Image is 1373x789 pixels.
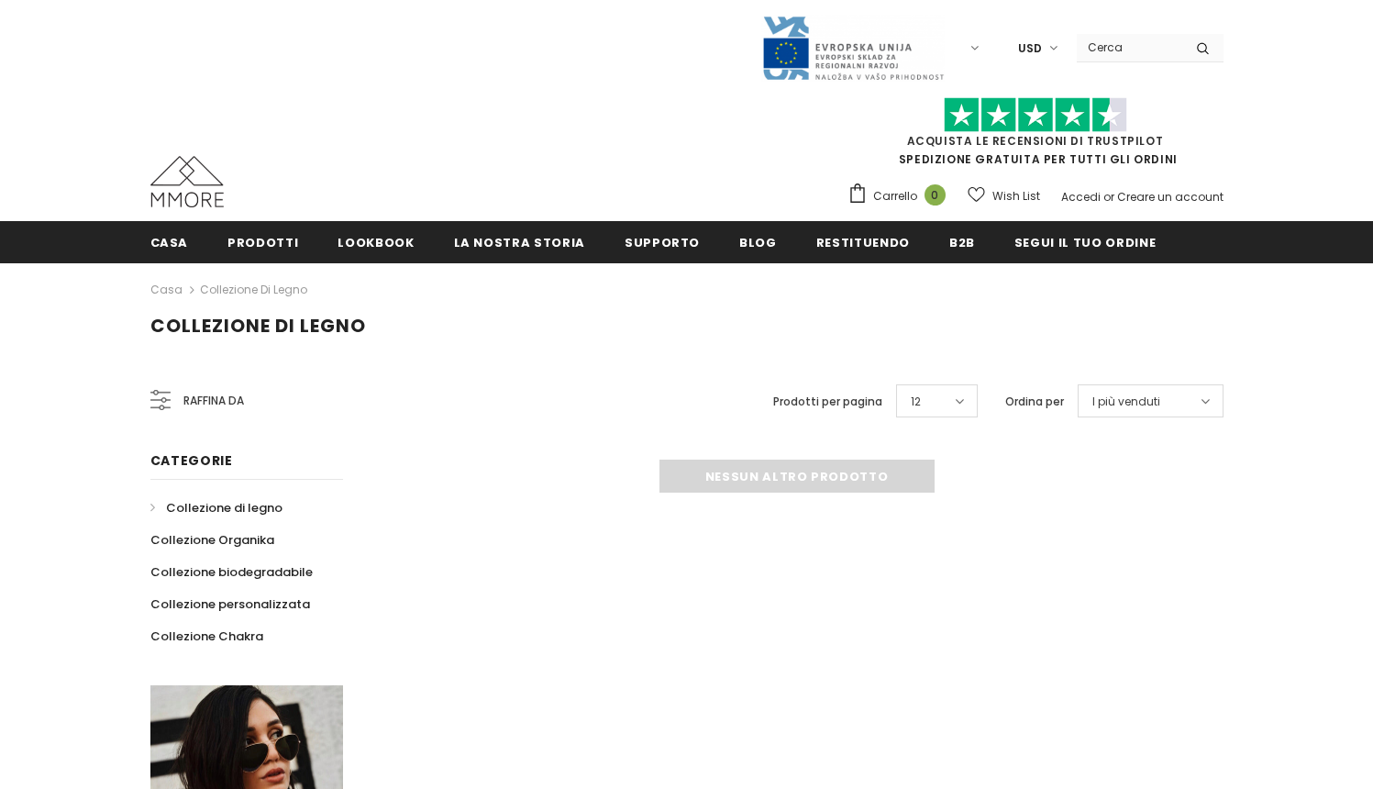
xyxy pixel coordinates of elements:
[1061,189,1101,205] a: Accedi
[1014,234,1156,251] span: Segui il tuo ordine
[183,391,244,411] span: Raffina da
[166,499,282,517] span: Collezione di legno
[338,221,414,262] a: Lookbook
[739,221,777,262] a: Blog
[150,563,313,581] span: Collezione biodegradabile
[150,531,274,549] span: Collezione Organika
[968,180,1040,212] a: Wish List
[150,628,263,645] span: Collezione Chakra
[454,221,585,262] a: La nostra storia
[992,187,1040,206] span: Wish List
[150,156,224,207] img: Casi MMORE
[761,39,945,55] a: Javni Razpis
[816,234,910,251] span: Restituendo
[847,183,955,210] a: Carrello 0
[907,133,1164,149] a: Acquista le recensioni di TrustPilot
[150,620,263,652] a: Collezione Chakra
[150,313,366,339] span: Collezione di legno
[150,279,183,301] a: Casa
[150,588,310,620] a: Collezione personalizzata
[949,234,975,251] span: B2B
[873,187,917,206] span: Carrello
[761,15,945,82] img: Javni Razpis
[944,97,1127,133] img: Fidati di Pilot Stars
[625,221,700,262] a: supporto
[773,393,882,411] label: Prodotti per pagina
[949,221,975,262] a: B2B
[911,393,921,411] span: 12
[1018,39,1042,58] span: USD
[227,234,298,251] span: Prodotti
[1014,221,1156,262] a: Segui il tuo ordine
[200,282,307,297] a: Collezione di legno
[150,595,310,613] span: Collezione personalizzata
[1092,393,1160,411] span: I più venduti
[1005,393,1064,411] label: Ordina per
[150,234,189,251] span: Casa
[1103,189,1114,205] span: or
[150,221,189,262] a: Casa
[816,221,910,262] a: Restituendo
[847,106,1224,167] span: SPEDIZIONE GRATUITA PER TUTTI GLI ORDINI
[150,524,274,556] a: Collezione Organika
[925,184,946,206] span: 0
[150,556,313,588] a: Collezione biodegradabile
[739,234,777,251] span: Blog
[454,234,585,251] span: La nostra storia
[150,451,233,470] span: Categorie
[625,234,700,251] span: supporto
[1077,34,1182,61] input: Search Site
[1117,189,1224,205] a: Creare un account
[227,221,298,262] a: Prodotti
[338,234,414,251] span: Lookbook
[150,492,282,524] a: Collezione di legno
